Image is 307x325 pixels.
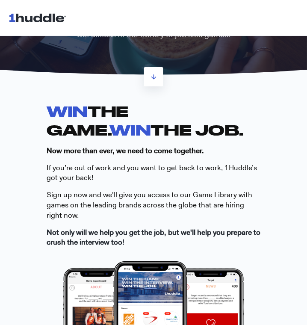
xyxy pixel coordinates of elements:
[109,121,151,138] span: WIN
[47,190,260,220] p: S
[47,103,88,119] span: WIN
[9,9,70,26] img: 1huddle
[47,227,260,247] strong: Not only will we help you get the job, but we'll help you prepare to crush the interview too!
[47,146,204,155] strong: Now more than ever, we need to come together.
[47,103,244,138] strong: THE GAME. THE JOB.
[47,163,257,183] span: If you’re out of work and you want to get back to work, 1Huddle’s got your back!
[47,190,252,220] span: ign up now and we'll give you access to our Game Library with games on the leading brands across ...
